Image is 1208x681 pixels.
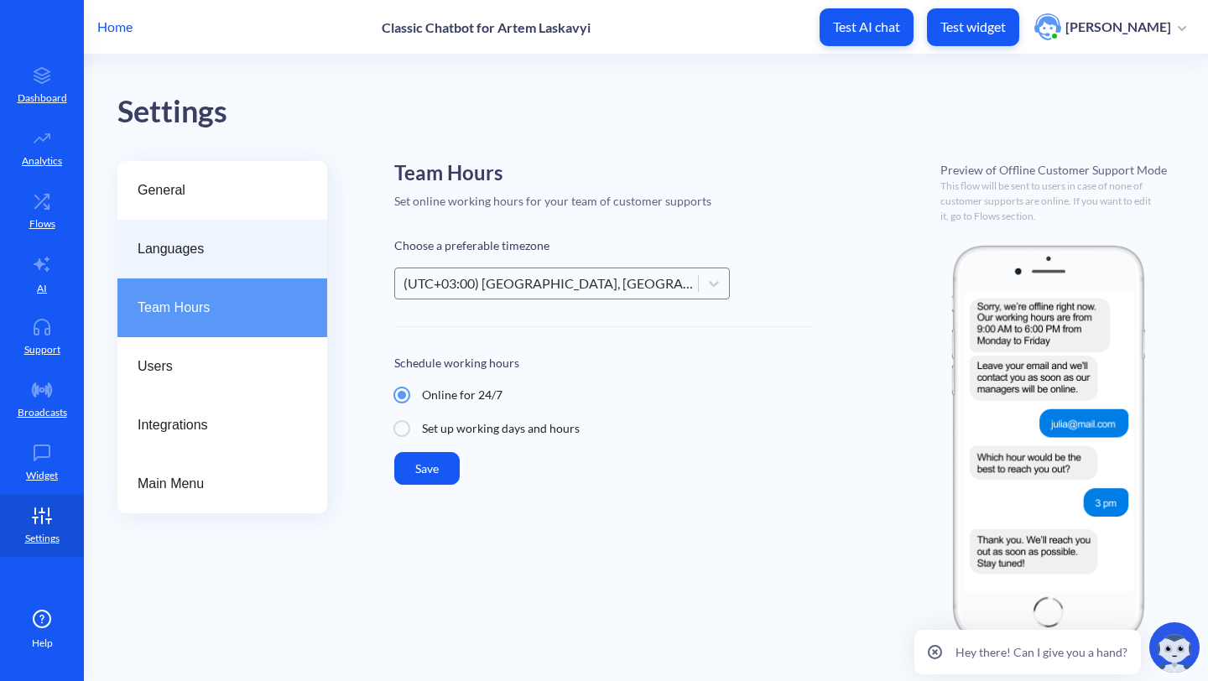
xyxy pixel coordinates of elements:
span: Online for 24/7 [422,387,502,404]
p: Flows [29,216,55,231]
span: Help [32,636,53,651]
p: Choose a preferable timezone [394,237,814,254]
button: Save [394,452,460,485]
button: user photo[PERSON_NAME] [1026,12,1195,42]
p: Dashboard [18,91,67,106]
h2: Team Hours [394,161,814,185]
a: General [117,161,327,220]
span: Main Menu [138,474,294,494]
span: General [138,180,294,200]
p: AI [37,281,47,296]
p: Classic Chatbot for Artem Laskavyi [382,19,591,35]
span: Languages [138,239,294,259]
a: Main Menu [117,455,327,513]
img: copilot-icon.svg [1149,622,1200,673]
p: Support [24,342,60,357]
p: Test widget [940,18,1006,35]
p: Home [97,17,133,37]
p: Set online working hours for your team of customer supports [394,192,814,210]
img: user photo [1034,13,1061,40]
img: working hours [940,237,1155,648]
div: (UTC+03:00) [GEOGRAPHIC_DATA], [GEOGRAPHIC_DATA], [GEOGRAPHIC_DATA] [404,273,700,294]
p: Broadcasts [18,405,67,420]
a: Integrations [117,396,327,455]
span: Users [138,356,294,377]
p: [PERSON_NAME] [1065,18,1171,36]
p: Hey there! Can I give you a hand? [955,643,1127,661]
a: Team Hours [117,278,327,337]
div: Settings [117,88,1208,136]
button: Test AI chat [820,8,914,46]
span: Integrations [138,415,294,435]
span: Team Hours [138,298,294,318]
a: Languages [117,220,327,278]
a: Users [117,337,327,396]
span: Set up working days and hours [422,420,580,438]
p: Test AI chat [833,18,900,35]
button: Test widget [927,8,1019,46]
p: This flow will be sent to users in case of none of customer supports are online. If you want to e... [940,179,1151,224]
p: Widget [26,468,58,483]
p: Settings [25,531,60,546]
p: Schedule working hours [394,354,814,372]
p: Preview of Offline Customer Support Mode [940,161,1174,179]
p: Analytics [22,153,62,169]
